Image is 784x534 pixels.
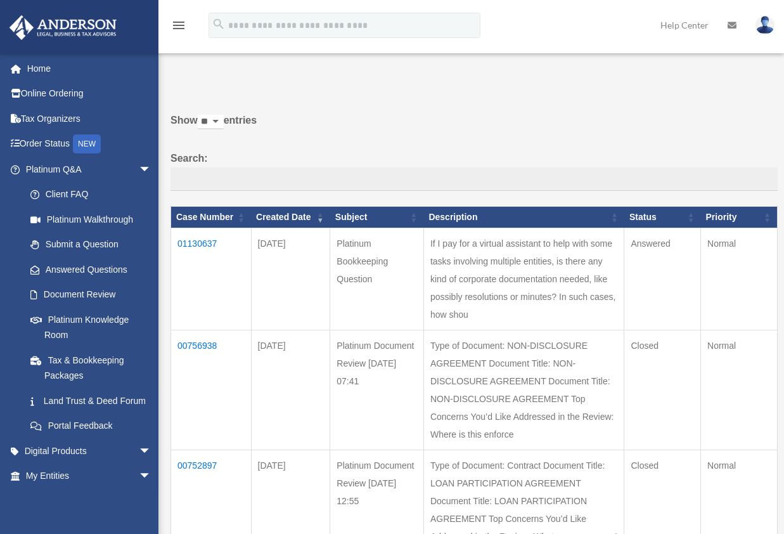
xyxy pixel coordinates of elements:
[330,228,424,330] td: Platinum Bookkeeping Question
[9,131,170,157] a: Order StatusNEW
[9,56,170,81] a: Home
[18,257,158,282] a: Answered Questions
[139,157,164,183] span: arrow_drop_down
[171,330,252,450] td: 00756938
[18,182,164,207] a: Client FAQ
[9,464,170,489] a: My Entitiesarrow_drop_down
[139,438,164,464] span: arrow_drop_down
[139,464,164,490] span: arrow_drop_down
[171,22,186,33] a: menu
[9,488,170,514] a: My Anderson Teamarrow_drop_down
[6,15,120,40] img: Anderson Advisors Platinum Portal
[251,228,330,330] td: [DATE]
[251,207,330,228] th: Created Date: activate to sort column ascending
[330,330,424,450] td: Platinum Document Review [DATE] 07:41
[18,414,164,439] a: Portal Feedback
[330,207,424,228] th: Subject: activate to sort column ascending
[18,207,164,232] a: Platinum Walkthrough
[73,134,101,153] div: NEW
[701,330,778,450] td: Normal
[18,232,164,257] a: Submit a Question
[624,207,701,228] th: Status: activate to sort column ascending
[9,106,170,131] a: Tax Organizers
[18,388,164,414] a: Land Trust & Deed Forum
[212,17,226,31] i: search
[139,488,164,514] span: arrow_drop_down
[198,115,224,129] select: Showentries
[170,112,778,142] label: Show entries
[755,16,774,34] img: User Pic
[423,330,624,450] td: Type of Document: NON-DISCLOSURE AGREEMENT Document Title: NON-DISCLOSURE AGREEMENT Document Titl...
[9,157,164,182] a: Platinum Q&Aarrow_drop_down
[18,348,164,388] a: Tax & Bookkeeping Packages
[701,207,778,228] th: Priority: activate to sort column ascending
[171,207,252,228] th: Case Number: activate to sort column ascending
[170,167,778,192] input: Search:
[170,150,778,192] label: Search:
[9,81,170,107] a: Online Ordering
[171,18,186,33] i: menu
[624,330,701,450] td: Closed
[423,228,624,330] td: If I pay for a virtual assistant to help with some tasks involving multiple entities, is there an...
[251,330,330,450] td: [DATE]
[171,228,252,330] td: 01130637
[423,207,624,228] th: Description: activate to sort column ascending
[701,228,778,330] td: Normal
[624,228,701,330] td: Answered
[9,438,170,464] a: Digital Productsarrow_drop_down
[18,307,164,348] a: Platinum Knowledge Room
[18,282,164,308] a: Document Review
